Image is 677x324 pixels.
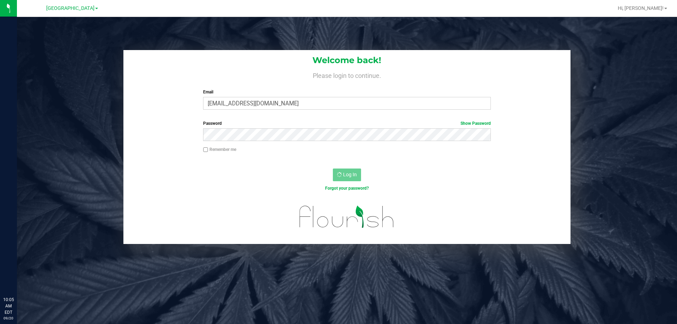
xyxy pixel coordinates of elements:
[203,147,208,152] input: Remember me
[343,172,357,177] span: Log In
[46,5,94,11] span: [GEOGRAPHIC_DATA]
[203,89,490,95] label: Email
[203,121,222,126] span: Password
[291,199,403,235] img: flourish_logo.svg
[618,5,664,11] span: Hi, [PERSON_NAME]!
[325,186,369,191] a: Forgot your password?
[123,56,571,65] h1: Welcome back!
[203,146,236,153] label: Remember me
[123,71,571,79] h4: Please login to continue.
[333,169,361,181] button: Log In
[3,297,14,316] p: 10:05 AM EDT
[3,316,14,321] p: 09/20
[461,121,491,126] a: Show Password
